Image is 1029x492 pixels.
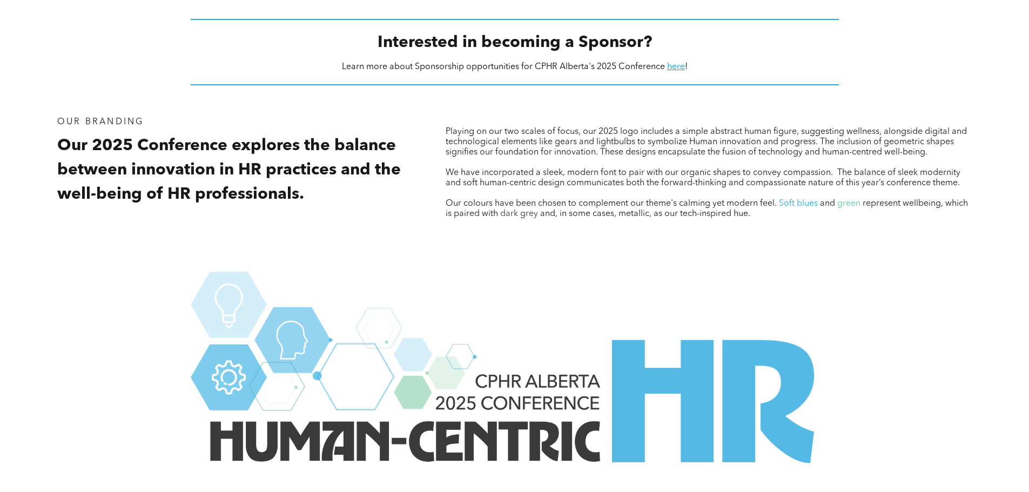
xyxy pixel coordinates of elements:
[540,210,750,218] span: and, in some cases, metallic, as our tech-inspired hue.
[446,199,777,208] span: Our colours have been chosen to complement our theme's calming yet modern feel.
[378,35,652,51] span: Interested in becoming a Sponsor?
[779,199,818,208] span: Soft blues
[57,138,401,203] span: Our 2025 Conference explores the balance between innovation in HR practices and the well-being of...
[685,63,688,71] span: !
[57,118,144,126] span: Our Branding
[446,169,960,187] span: We have incorporated a sleek, modern font to pair with our organic shapes to convey compassion. T...
[667,63,685,71] a: here
[820,199,835,208] span: and
[446,127,967,157] span: Playing on our two scales of focus, our 2025 logo includes a simple abstract human figure, sugges...
[500,210,538,218] span: dark grey
[837,199,860,208] span: green
[342,63,665,71] span: Learn more about Sponsorship opportunities for CPHR Alberta's 2025 Conference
